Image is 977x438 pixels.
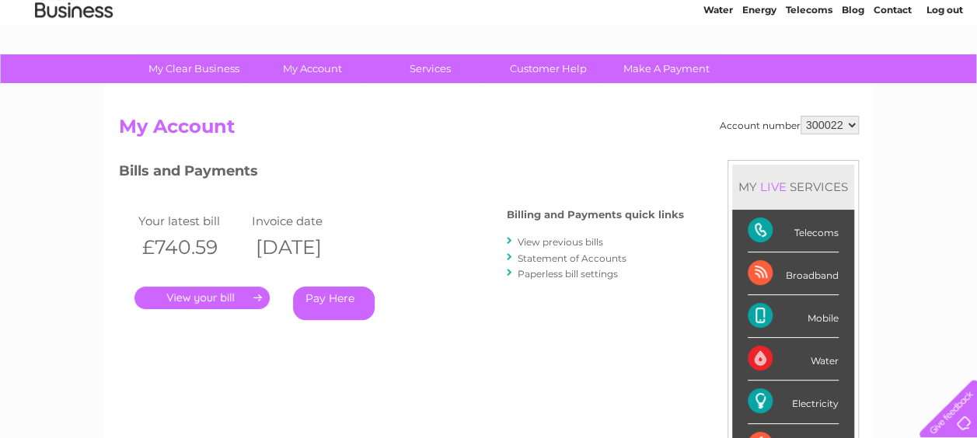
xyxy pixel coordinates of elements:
a: View previous bills [518,236,603,248]
a: Services [366,54,494,83]
a: 0333 014 3131 [684,8,791,27]
td: Invoice date [248,210,361,231]
h2: My Account [119,116,859,145]
th: [DATE] [248,231,361,263]
a: My Clear Business [130,54,258,83]
div: Clear Business is a trading name of Verastar Limited (registered in [GEOGRAPHIC_DATA] No. 3667643... [122,9,857,75]
img: logo.png [34,40,113,88]
a: Water [703,66,733,78]
a: Customer Help [484,54,612,83]
a: Make A Payment [602,54,731,83]
div: Electricity [748,381,839,423]
a: Energy [742,66,776,78]
a: Telecoms [786,66,832,78]
div: Telecoms [748,210,839,252]
a: Statement of Accounts [518,252,626,264]
div: MY SERVICES [732,165,854,209]
a: Log out [926,66,962,78]
th: £740.59 [134,231,248,263]
td: Your latest bill [134,210,248,231]
div: Broadband [748,252,839,295]
h3: Bills and Payments [119,160,684,187]
a: Contact [874,66,912,78]
h4: Billing and Payments quick links [507,209,684,221]
a: Blog [842,66,864,78]
div: Mobile [748,295,839,338]
a: . [134,287,270,309]
a: My Account [248,54,376,83]
div: Water [748,338,839,381]
a: Paperless bill settings [518,268,618,280]
a: Pay Here [293,287,375,320]
div: LIVE [757,179,790,194]
div: Account number [720,116,859,134]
